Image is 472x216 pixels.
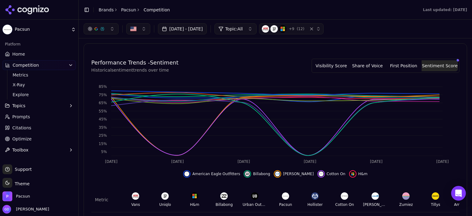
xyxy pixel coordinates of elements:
img: Pacsun [282,192,289,200]
tspan: 65% [99,101,107,105]
span: Support [12,166,32,172]
span: H&m [358,171,368,176]
span: ( 12 ) [297,26,305,31]
div: Cotton On [335,202,354,207]
button: Competition [2,60,76,70]
img: cotton on [319,171,324,176]
img: Pacsun [2,191,12,201]
button: Hide american eagle outfitters data [183,170,240,178]
tspan: 85% [99,84,107,89]
span: Home [12,51,25,57]
a: Prompts [2,112,76,122]
span: Metrics [13,72,66,78]
button: Open organization switcher [2,191,30,201]
nav: breadcrumb [99,7,170,13]
span: Theme [12,181,29,186]
img: Billabong [220,192,228,200]
div: Pacsun [279,202,292,207]
div: Zumiez [399,202,413,207]
button: Hide brandy melville data [274,170,314,178]
a: X-Ray [10,81,69,89]
div: Platform [2,39,76,49]
button: Open user button [2,205,49,214]
img: Urban Outfitters [251,192,258,200]
span: Competition [144,7,170,13]
span: Pacsun [16,194,30,199]
div: [PERSON_NAME] [363,202,387,207]
tspan: 35% [99,125,107,130]
a: Explore [10,90,69,99]
span: [PERSON_NAME] [283,171,314,176]
button: [DATE] - [DATE] [158,23,207,34]
div: Last updated: [DATE] [423,7,467,12]
tspan: [DATE] [304,159,317,164]
tspan: 5% [101,150,107,154]
div: Urban Outfitters [242,202,267,207]
span: American Eagle Outfitters [192,171,240,176]
button: Sentiment Score [422,60,458,71]
img: Vans [132,192,139,200]
button: Topics [2,101,76,111]
th: Metric [91,187,121,212]
img: brandy melville [275,171,280,176]
img: H&m [279,25,286,33]
tspan: 25% [99,133,107,138]
img: Uniqlo [270,25,278,33]
span: Toolbox [12,147,29,153]
span: X-Ray [13,82,66,88]
img: h&m [350,171,355,176]
button: Toolbox [2,145,76,155]
tspan: [DATE] [238,159,250,164]
span: Cotton On [327,171,345,176]
div: Open Intercom Messenger [451,186,466,201]
tspan: [DATE] [105,159,118,164]
span: Optimize [12,136,32,142]
a: Brands [99,7,114,12]
button: Hide billabong data [244,170,270,178]
a: Pacsun [121,7,136,13]
button: Hide cotton on data [317,170,345,178]
button: Share of Voice [349,60,386,71]
h4: Performance Trends - Sentiment [91,58,179,67]
tspan: [DATE] [436,159,449,164]
span: Billabong [253,171,270,176]
span: Competition [13,62,39,68]
img: Uniqlo [161,192,169,200]
tspan: 55% [99,109,107,113]
tspan: [DATE] [171,159,184,164]
a: Optimize [2,134,76,144]
div: Hollister [308,202,323,207]
tspan: 15% [99,142,107,146]
p: Historical sentiment trends over time [91,67,179,73]
span: Citations [12,125,31,131]
div: H&m [190,202,199,207]
img: american eagle outfitters [184,171,189,176]
span: Topic: All [225,26,243,32]
div: Billabong [215,202,233,207]
div: Uniqlo [159,202,171,207]
img: Vans [262,25,269,33]
span: Pacsun [15,27,69,32]
a: Citations [2,123,76,133]
img: Hollister [311,192,319,200]
a: Home [2,49,76,59]
button: First Position [386,60,422,71]
tspan: 75% [99,93,107,97]
img: US [130,26,136,32]
tspan: 45% [99,117,107,121]
img: Tillys [432,192,439,200]
img: Pacsun [2,25,12,34]
img: Zumiez [402,192,410,200]
img: Gabrielle Dewsnap [2,205,11,214]
button: Visibility Score [313,60,349,71]
div: Vans [131,202,140,207]
button: Hide h&m data [349,170,368,178]
img: Brandy Melville [372,192,379,200]
img: Cotton On [341,192,348,200]
span: + 9 [289,26,294,31]
span: [PERSON_NAME] [14,206,49,212]
img: H&m [191,192,198,200]
tspan: [DATE] [370,159,383,164]
a: Metrics [10,71,69,79]
img: billabong [245,171,250,176]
